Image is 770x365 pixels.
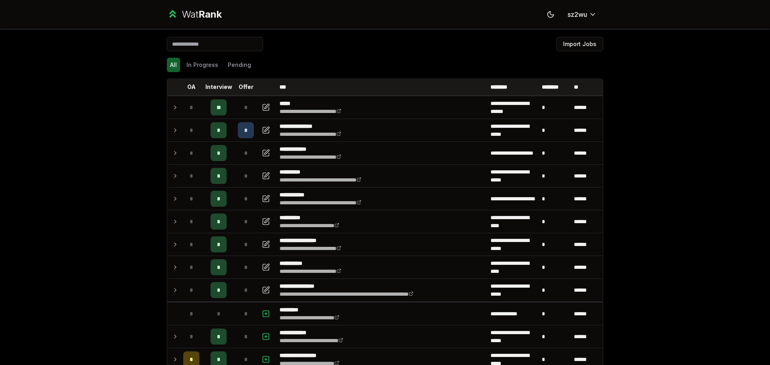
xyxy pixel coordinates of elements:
[567,10,587,19] span: sz2wu
[205,83,232,91] p: Interview
[561,7,603,22] button: sz2wu
[199,8,222,20] span: Rank
[187,83,196,91] p: OA
[183,58,221,72] button: In Progress
[182,8,222,21] div: Wat
[239,83,253,91] p: Offer
[225,58,254,72] button: Pending
[556,37,603,51] button: Import Jobs
[167,8,222,21] a: WatRank
[167,58,180,72] button: All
